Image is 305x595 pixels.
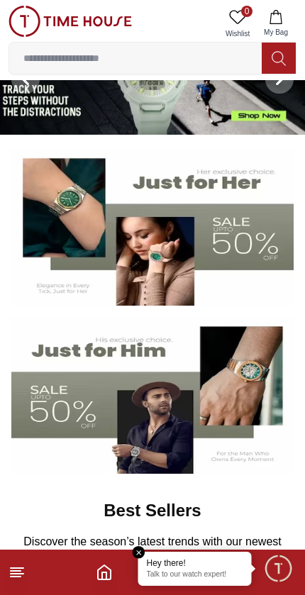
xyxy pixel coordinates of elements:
[96,564,113,581] a: Home
[11,149,294,306] img: Women's Watches Banner
[263,553,294,584] div: Chat Widget
[220,6,255,42] a: 0Wishlist
[133,546,145,559] em: Close tooltip
[241,6,253,17] span: 0
[104,499,201,522] h2: Best Sellers
[258,27,294,38] span: My Bag
[9,6,132,37] img: ...
[147,570,243,580] p: Talk to our watch expert!
[147,557,243,569] div: Hey there!
[255,6,296,42] button: My Bag
[11,317,294,474] img: Men's Watches Banner
[20,533,285,567] p: Discover the season’s latest trends with our newest drops
[220,28,255,39] span: Wishlist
